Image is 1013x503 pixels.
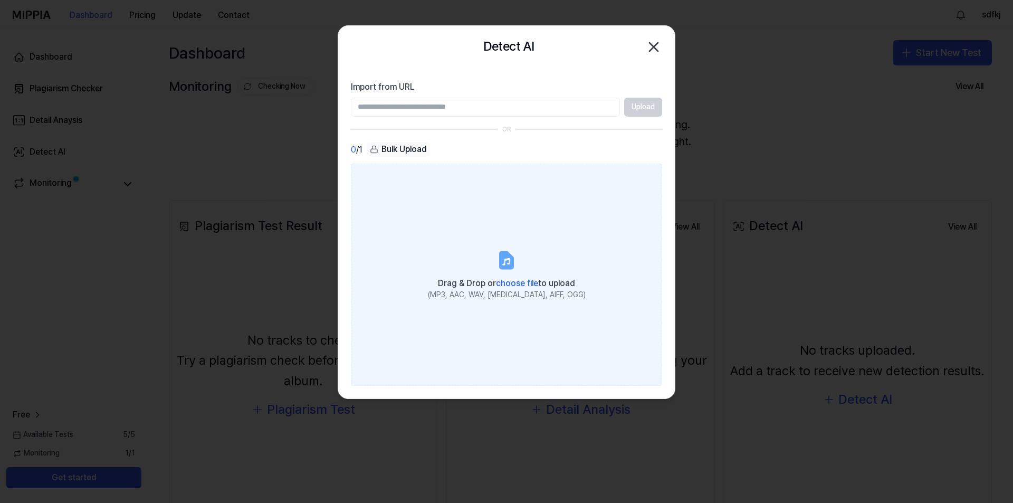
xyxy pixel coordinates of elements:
[483,36,534,56] h2: Detect AI
[438,278,575,288] span: Drag & Drop or to upload
[502,125,511,134] div: OR
[351,144,356,156] span: 0
[351,81,662,93] label: Import from URL
[367,142,430,157] button: Bulk Upload
[496,278,538,288] span: choose file
[351,142,362,157] div: / 1
[428,290,586,300] div: (MP3, AAC, WAV, [MEDICAL_DATA], AIFF, OGG)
